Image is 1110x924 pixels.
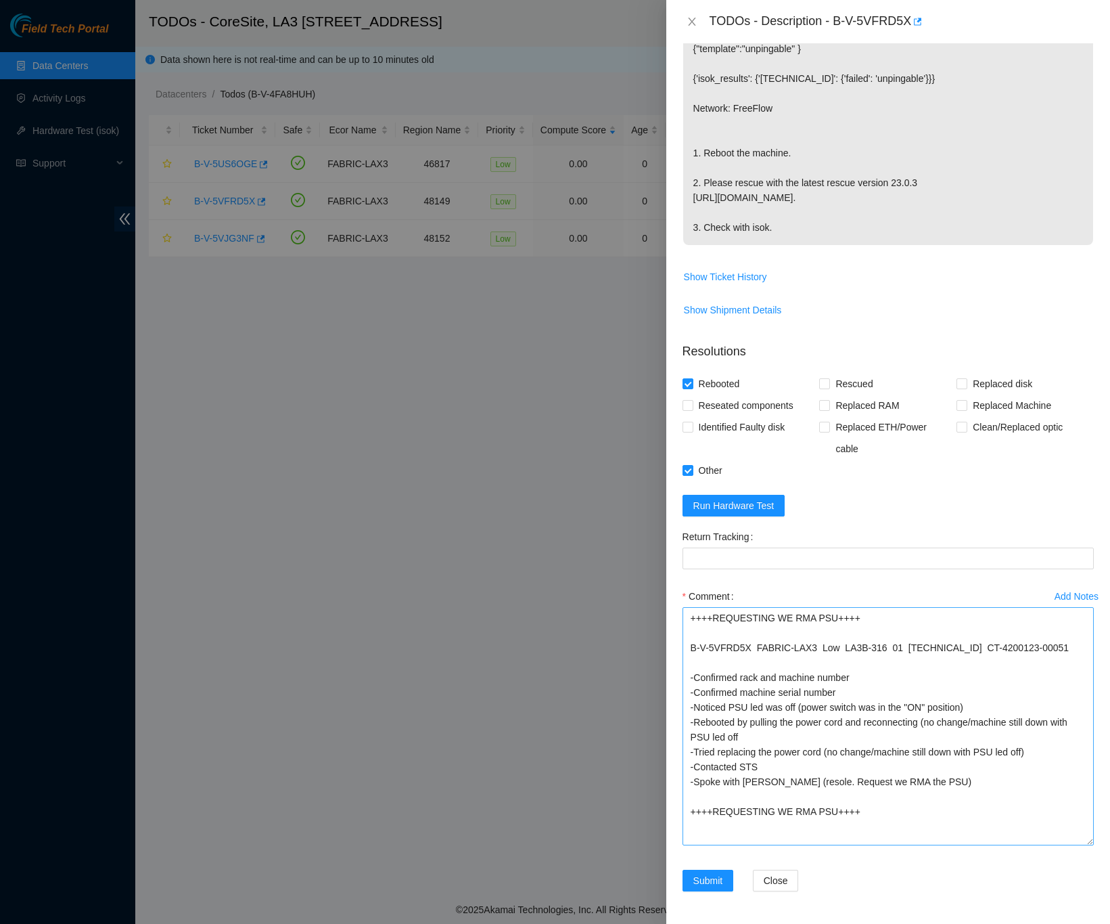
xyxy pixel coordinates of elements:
[683,299,783,321] button: Show Shipment Details
[1055,592,1099,601] div: Add Notes
[693,416,791,438] span: Identified Faulty disk
[684,269,767,284] span: Show Ticket History
[683,870,734,892] button: Submit
[967,373,1038,395] span: Replaced disk
[764,873,788,888] span: Close
[710,11,1094,32] div: TODOs - Description - B-V-5VFRD5X
[683,586,739,607] label: Comment
[683,332,1094,361] p: Resolutions
[830,416,956,460] span: Replaced ETH/Power cable
[1054,586,1099,607] button: Add Notes
[693,395,799,416] span: Reseated components
[830,373,878,395] span: Rescued
[683,526,759,548] label: Return Tracking
[683,16,701,28] button: Close
[693,498,774,513] span: Run Hardware Test
[967,416,1068,438] span: Clean/Replaced optic
[753,870,799,892] button: Close
[693,460,728,481] span: Other
[683,548,1094,569] input: Return Tracking
[683,607,1094,845] textarea: Comment
[967,395,1057,416] span: Replaced Machine
[683,266,768,288] button: Show Ticket History
[683,31,1093,245] p: {"template":"unpingable" } {'isok_results': {'[TECHNICAL_ID]': {'failed': 'unpingable'}}} Network...
[830,395,904,416] span: Replaced RAM
[687,16,697,27] span: close
[683,495,785,516] button: Run Hardware Test
[693,373,745,395] span: Rebooted
[693,873,723,888] span: Submit
[684,303,782,317] span: Show Shipment Details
